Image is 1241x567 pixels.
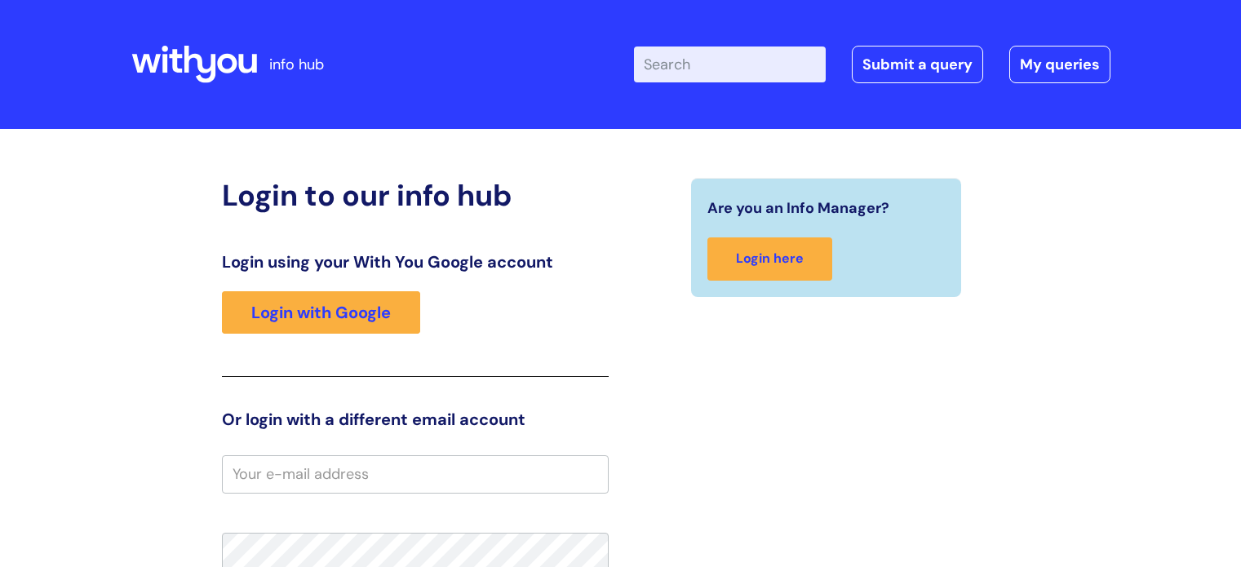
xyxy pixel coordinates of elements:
[269,51,324,78] p: info hub
[634,47,826,82] input: Search
[707,195,889,221] span: Are you an Info Manager?
[852,46,983,83] a: Submit a query
[1009,46,1110,83] a: My queries
[222,178,609,213] h2: Login to our info hub
[222,455,609,493] input: Your e-mail address
[222,252,609,272] h3: Login using your With You Google account
[222,410,609,429] h3: Or login with a different email account
[222,291,420,334] a: Login with Google
[707,237,832,281] a: Login here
